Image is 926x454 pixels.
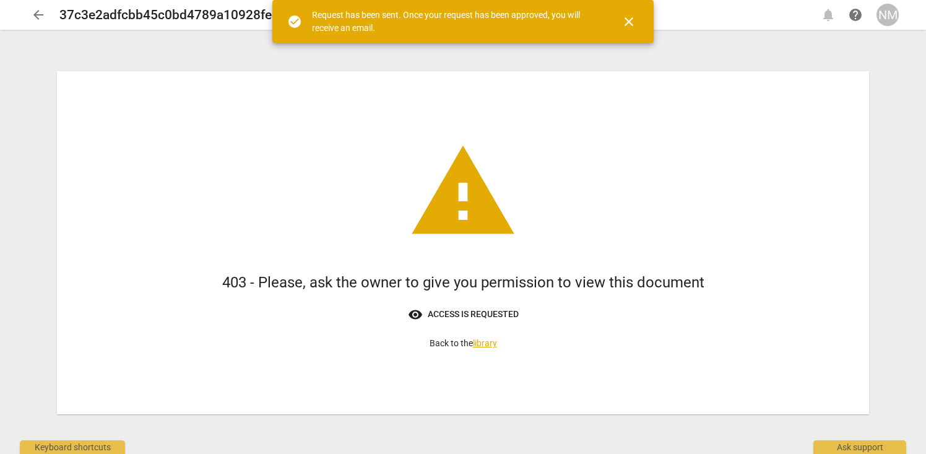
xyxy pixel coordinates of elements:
p: Back to the [430,337,497,350]
span: visibility [408,307,423,322]
span: close [621,14,636,29]
div: Request has been sent. Once your request has been approved, you will receive an email. [312,9,599,34]
a: library [473,338,497,348]
span: arrow_back [31,7,46,22]
button: NM [876,4,899,26]
div: Ask support [813,440,906,454]
span: check_circle [287,14,302,29]
a: Help [844,4,867,26]
span: help [848,7,863,22]
div: Keyboard shortcuts [20,440,125,454]
span: Access is requested [408,307,519,322]
button: Access is requested [398,302,529,327]
span: warning [407,136,519,248]
h1: 403 - Please, ask the owner to give you permission to view this document [222,273,704,293]
button: Close [614,7,644,37]
h2: 37c3e2adfcbb45c0bd4789a10928fed5 [59,7,287,23]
